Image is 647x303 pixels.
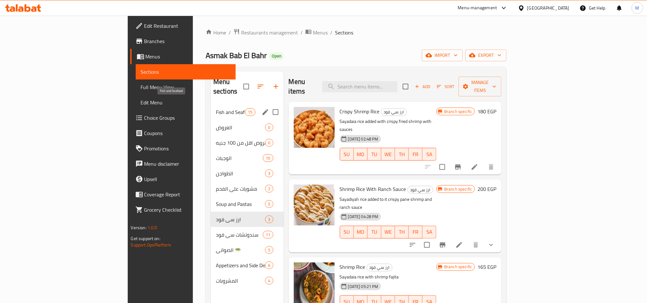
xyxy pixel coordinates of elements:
a: Branches [130,34,236,49]
div: Open [269,52,284,60]
button: MO [354,148,368,161]
div: ارز سي فود [367,264,392,271]
a: Full Menu View [136,80,236,95]
span: سندوتشات سي فود [216,231,263,239]
span: MO [356,150,365,159]
div: عروض اقل من 100 جنيه0 [211,135,284,150]
div: المشروبات4 [211,273,284,288]
span: Branch specific [442,109,475,115]
span: Coverage Report [144,191,231,198]
img: Shrimp Rice With Ranch Sauce [294,185,335,225]
span: FR [411,150,420,159]
span: الصواني 🥗 [216,246,265,254]
span: Menus [313,29,328,36]
h6: 200 EGP [477,185,496,193]
span: SA [425,150,434,159]
span: عروض اقل من 100 جنيه [216,139,265,147]
span: Sort items [433,82,459,92]
a: Restaurants management [233,28,298,37]
a: Coverage Report [130,187,236,202]
button: TH [395,226,409,239]
span: Select to update [436,160,449,174]
div: items [245,108,255,116]
button: SA [422,226,436,239]
button: FR [409,226,422,239]
button: delete [468,237,483,253]
a: Edit Restaurant [130,18,236,34]
div: items [265,170,273,177]
span: Choice Groups [144,114,231,122]
span: Open [269,53,284,59]
div: الوجبات10 [211,150,284,166]
h2: Menu items [289,77,315,96]
nav: Menu sections [211,102,284,291]
div: Appetizers and Side Dishes6 [211,258,284,273]
span: export [470,51,501,59]
span: Menu disclaimer [144,160,231,168]
div: items [263,154,273,162]
button: FR [409,148,422,161]
button: edit [261,107,270,117]
a: Menus [305,28,328,37]
button: Branch-specific-item [435,237,450,253]
div: items [265,246,273,254]
div: الطواجن3 [211,166,284,181]
a: Coupons [130,125,236,141]
div: سندوتشات سي فود11 [211,227,284,242]
div: items [265,124,273,131]
span: 0 [265,125,273,131]
span: WE [384,150,392,159]
a: Sections [136,64,236,80]
a: Grocery Checklist [130,202,236,217]
span: Get support on: [131,234,160,243]
span: MO [356,227,365,237]
span: Add [414,83,431,90]
span: Version: [131,223,147,232]
p: Sayadaia rice with shrimp fajita [340,273,436,281]
a: Upsell [130,171,236,187]
span: SU [343,150,351,159]
div: ارز سي فود3 [211,212,284,227]
button: Branch-specific-item [450,159,466,175]
span: Appetizers and Side Dishes [216,261,265,269]
span: TU [370,150,379,159]
h6: 165 EGP [477,262,496,271]
span: ارز سي فود [367,264,392,271]
span: 5 [265,201,273,207]
span: Sort [437,83,454,90]
a: Support.OpsPlatform [131,241,171,249]
button: WE [381,226,395,239]
a: Promotions [130,141,236,156]
button: import [422,49,463,61]
span: Sections [141,68,231,76]
a: Menu disclaimer [130,156,236,171]
span: الطواجن [216,170,265,177]
span: الوجبات [216,154,263,162]
span: Select section [399,80,412,93]
span: M [636,4,639,11]
button: TU [368,226,381,239]
span: ارز سي فود [408,186,433,193]
span: ارز سي فود [381,108,407,116]
span: Crispy Shrimp Rice [340,107,380,116]
div: العروض [216,124,265,131]
button: sort-choices [405,237,420,253]
nav: breadcrumb [206,28,506,37]
span: Full Menu View [141,83,231,91]
span: 2 [265,186,273,192]
span: [DATE] 04:28 PM [346,214,381,220]
span: Promotions [144,145,231,152]
span: Edit Restaurant [144,22,231,30]
span: Soup and Pastas [216,200,265,208]
p: Sayadiyah rice added to it crispy pane shrimp and ranch sauce [340,195,436,211]
a: Choice Groups [130,110,236,125]
button: SU [340,226,354,239]
img: Crispy Shrimp Rice [294,107,335,148]
button: TH [395,148,409,161]
span: Add item [412,82,433,92]
span: TU [370,227,379,237]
